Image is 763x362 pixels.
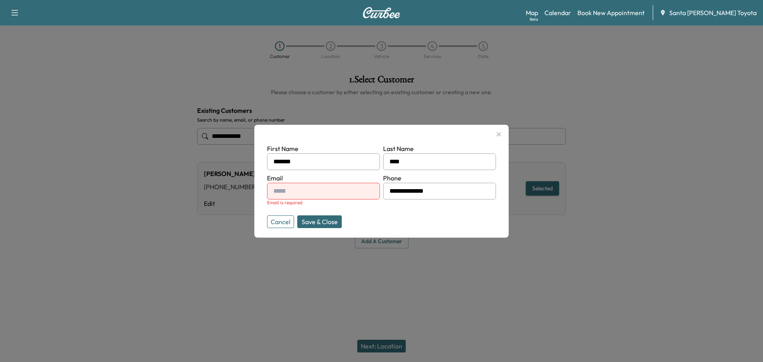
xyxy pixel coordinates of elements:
a: Calendar [544,8,571,17]
a: MapBeta [526,8,538,17]
label: Last Name [383,145,414,153]
label: Email [267,174,283,182]
div: Beta [530,16,538,22]
button: Save & Close [297,215,342,228]
label: First Name [267,145,298,153]
div: Email is required [267,199,380,206]
label: Phone [383,174,401,182]
img: Curbee Logo [362,7,401,18]
a: Book New Appointment [577,8,645,17]
span: Santa [PERSON_NAME] Toyota [669,8,757,17]
button: Cancel [267,215,294,228]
